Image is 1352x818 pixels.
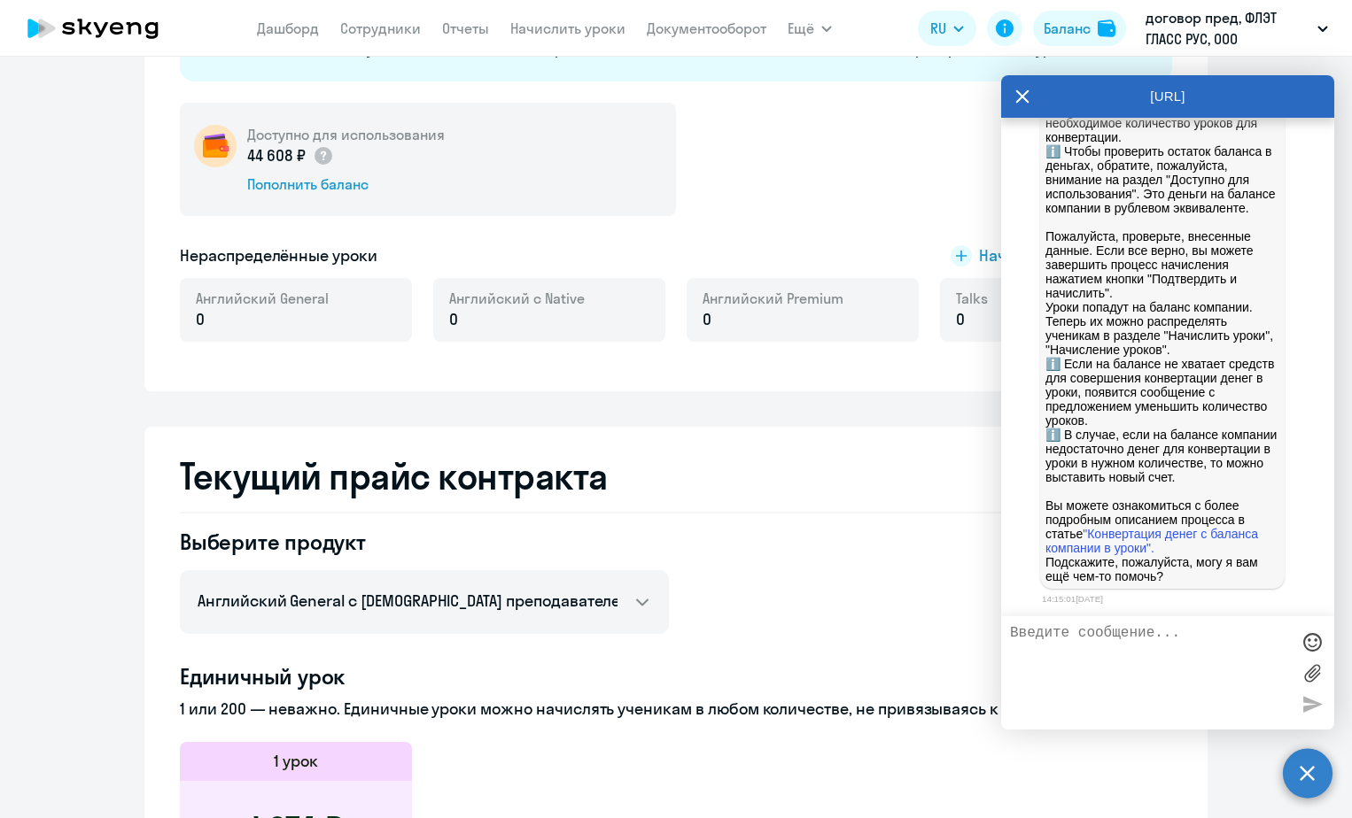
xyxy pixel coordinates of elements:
p: ℹ️ В случае, если на балансе компании недостаточно денег для конвертации в уроки в нужном количес... [1045,428,1279,484]
span: 0 [449,308,458,331]
a: "Конвертация денег с баланса компании в уроки". [1045,527,1262,555]
img: wallet-circle.png [194,125,237,167]
h2: Текущий прайс контракта [180,455,1172,498]
a: Документооборот [647,19,766,37]
time: 14:15:01[DATE] [1042,594,1103,604]
div: Баланс [1044,18,1091,39]
button: RU [918,11,976,46]
a: Сотрудники [340,19,421,37]
span: Английский с Native [449,289,585,308]
p: Вы можете ознакомиться с более подробным описанием процесса в статье Подскажите, пожалуйста, могу... [1045,498,1279,583]
h4: Выберите продукт [180,528,669,556]
p: договор пред, ФЛЭТ ГЛАСС РУС, ООО [1146,7,1310,50]
p: ℹ️ Чтобы проверить остаток баланса в деньгах, обратите, пожалуйста, внимание на раздел "Доступно ... [1045,144,1279,428]
button: Ещё [788,11,832,46]
span: Начислить/списать уроки [979,244,1172,267]
label: Лимит 10 файлов [1299,660,1325,686]
h4: Единичный урок [180,662,1172,691]
span: Английский General [196,289,329,308]
a: Начислить уроки [510,19,625,37]
span: Английский Premium [703,289,843,308]
h5: Доступно для использования [247,125,445,144]
span: RU [930,18,946,39]
button: договор пред, ФЛЭТ ГЛАСС РУС, ООО [1137,7,1337,50]
span: 0 [956,308,965,331]
span: 0 [196,308,205,331]
a: Отчеты [442,19,489,37]
p: 1 или 200 — неважно. Единичные уроки можно начислять ученикам в любом количестве, не привязываясь... [180,698,1172,721]
img: balance [1098,19,1115,37]
span: Talks [956,289,988,308]
a: Дашборд [257,19,319,37]
p: 44 608 ₽ [247,144,334,167]
div: Пополнить баланс [247,174,445,194]
h5: 1 урок [274,750,318,773]
span: 0 [703,308,711,331]
span: Ещё [788,18,814,39]
h5: Нераспределённые уроки [180,244,377,267]
button: Балансbalance [1033,11,1126,46]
